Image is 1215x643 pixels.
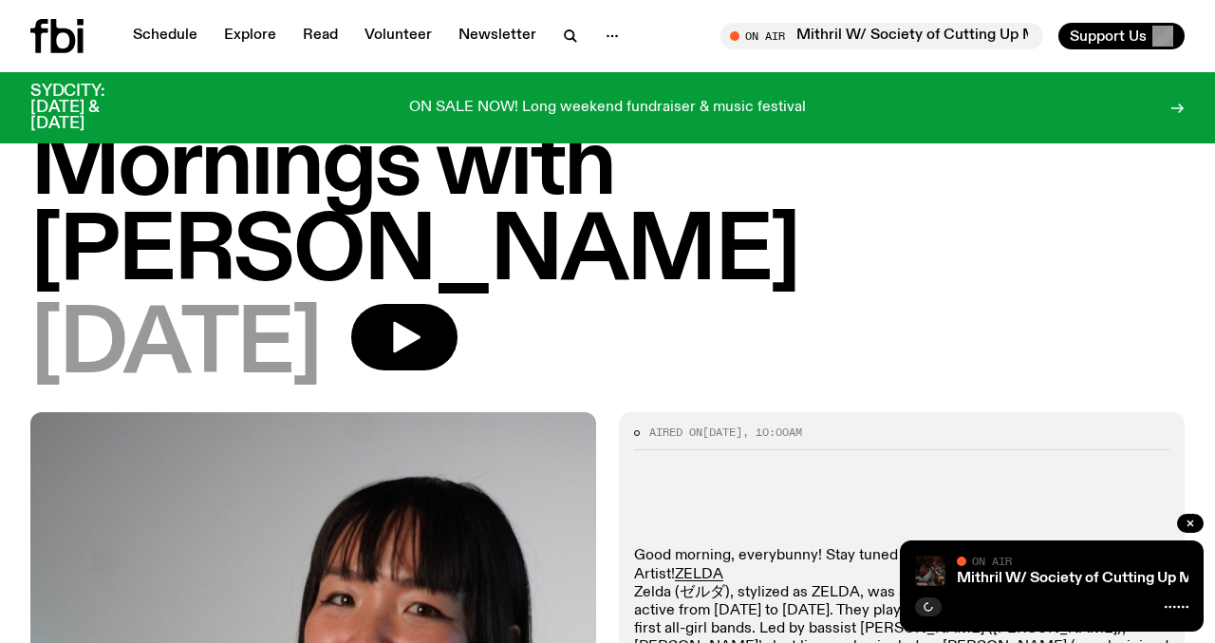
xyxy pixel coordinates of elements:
[121,23,209,49] a: Schedule
[213,23,288,49] a: Explore
[30,125,1185,296] h1: Mornings with [PERSON_NAME]
[649,425,702,440] span: Aired on
[353,23,443,49] a: Volunteer
[30,304,321,389] span: [DATE]
[675,567,723,582] a: ZELDA
[1058,23,1185,49] button: Support Us
[291,23,349,49] a: Read
[702,425,742,440] span: [DATE]
[720,23,1043,49] button: On AirMithril W/ Society of Cutting Up Men (S.C.U.M) - Guest Programming!!
[409,100,806,117] p: ON SALE NOW! Long weekend fundraiser & music festival
[1070,28,1147,45] span: Support Us
[30,84,152,132] h3: SYDCITY: [DATE] & [DATE]
[972,555,1012,567] span: On Air
[447,23,548,49] a: Newsletter
[742,425,802,440] span: , 10:00am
